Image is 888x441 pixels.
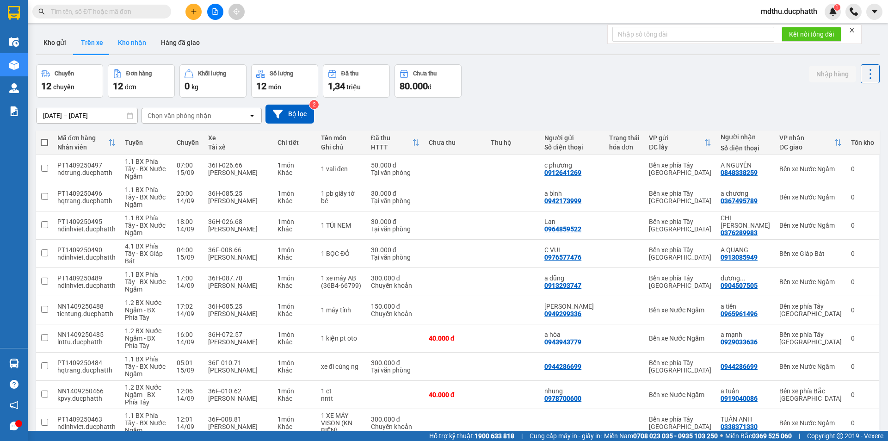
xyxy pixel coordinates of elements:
[38,8,45,15] span: search
[544,363,581,370] div: 0944286699
[721,395,758,402] div: 0919040086
[277,359,312,366] div: 1 món
[779,303,842,317] div: Bến xe phía Tây [GEOGRAPHIC_DATA]
[837,433,843,439] span: copyright
[57,161,116,169] div: PT1409250497
[277,254,312,261] div: Khác
[779,387,842,402] div: Bến xe phía Bắc [GEOGRAPHIC_DATA]
[277,218,312,225] div: 1 món
[544,218,600,225] div: Lan
[779,278,842,286] div: Bến xe Nước Ngầm
[177,359,199,366] div: 05:01
[779,363,842,370] div: Bến xe Nước Ngầm
[277,395,312,402] div: Khác
[177,139,199,146] div: Chuyến
[544,303,600,310] div: Anh Huy
[277,423,312,430] div: Khác
[371,218,419,225] div: 30.000 đ
[779,331,842,346] div: Bến xe phía Tây [GEOGRAPHIC_DATA]
[55,70,74,77] div: Chuyến
[36,31,74,54] button: Kho gửi
[321,395,362,402] div: nntt
[208,161,268,169] div: 36H-026.66
[779,419,842,427] div: Bến xe Nước Ngầm
[208,338,268,346] div: [PERSON_NAME]
[544,246,600,254] div: C VUI
[251,64,318,98] button: Số lượng12món
[177,395,199,402] div: 14/09
[346,83,361,91] span: triệu
[799,431,800,441] span: |
[177,303,199,310] div: 17:02
[185,81,190,92] span: 0
[341,70,358,77] div: Đã thu
[649,391,711,398] div: Bến xe Nước Ngầm
[612,27,774,42] input: Nhập số tổng đài
[208,331,268,338] div: 36H-072.57
[775,130,846,155] th: Toggle SortBy
[177,197,199,205] div: 14/09
[108,64,175,98] button: Đơn hàng12đơn
[9,60,19,70] img: warehouse-icon
[10,422,18,430] span: message
[544,190,600,197] div: a bình
[208,254,268,261] div: [PERSON_NAME]
[125,271,166,293] span: 1.1 BX Phía Tây - BX Nước Ngầm
[851,193,874,201] div: 0
[233,8,240,15] span: aim
[57,366,116,374] div: hqtrang.ducphatth
[177,161,199,169] div: 07:00
[256,81,266,92] span: 12
[413,70,437,77] div: Chưa thu
[544,310,581,317] div: 0949299336
[850,7,858,16] img: phone-icon
[544,169,581,176] div: 0912641269
[371,169,419,176] div: Tại văn phòng
[829,7,837,16] img: icon-new-feature
[277,331,312,338] div: 1 món
[177,423,199,430] div: 14/09
[371,197,419,205] div: Tại văn phòng
[721,246,770,254] div: A QUANG
[321,412,362,434] div: 1 XE MÁY VISON (KN BIỂN)
[208,190,268,197] div: 36H-085.25
[644,130,716,155] th: Toggle SortBy
[57,416,116,423] div: PT1409250463
[37,108,137,123] input: Select a date range.
[177,366,199,374] div: 15/09
[544,254,581,261] div: 0976577476
[277,246,312,254] div: 1 món
[277,161,312,169] div: 1 món
[125,139,167,146] div: Tuyến
[111,31,154,54] button: Kho nhận
[41,81,51,92] span: 12
[57,218,116,225] div: PT1409250495
[179,64,247,98] button: Khối lượng0kg
[851,335,874,342] div: 0
[371,190,419,197] div: 30.000 đ
[125,355,166,378] span: 1.1 BX Phía Tây - BX Nước Ngầm
[277,338,312,346] div: Khác
[371,366,419,374] div: Tại văn phòng
[371,246,419,254] div: 30.000 đ
[321,387,362,395] div: 1 ct
[9,83,19,93] img: warehouse-icon
[208,303,268,310] div: 36H-085.25
[36,64,103,98] button: Chuyến12chuyến
[649,134,704,142] div: VP gửi
[649,306,711,314] div: Bến xe Nước Ngầm
[720,434,723,438] span: ⚪️
[752,432,792,440] strong: 0369 525 060
[649,190,711,205] div: Bến xe phía Tây [GEOGRAPHIC_DATA]
[125,214,166,236] span: 1.1 BX Phía Tây - BX Nước Ngầm
[57,190,116,197] div: PT1409250496
[835,4,839,11] span: 1
[321,306,362,314] div: 1 máy tính
[57,310,116,317] div: tientung.ducphatth
[371,161,419,169] div: 50.000 đ
[544,395,581,402] div: 0978700600
[277,282,312,289] div: Khác
[277,169,312,176] div: Khác
[779,250,842,257] div: Bến xe Giáp Bát
[125,412,166,434] span: 1.1 BX Phía Tây - BX Nước Ngầm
